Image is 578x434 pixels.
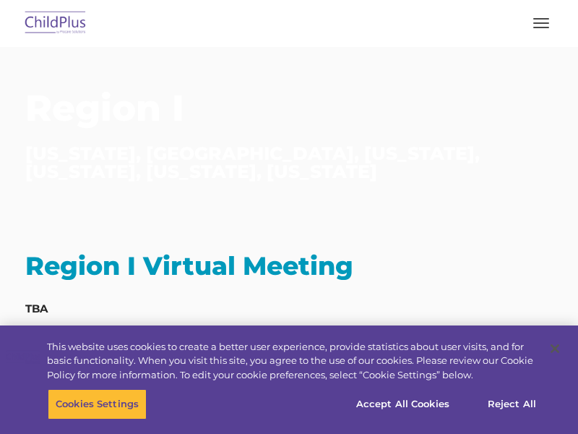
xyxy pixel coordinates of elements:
[539,333,571,365] button: Close
[25,86,184,130] span: Region I
[25,302,48,315] strong: TBA
[348,389,457,420] button: Accept All Cookies
[22,7,90,41] img: ChildPlus by Procare Solutions
[25,142,480,182] span: [US_STATE], [GEOGRAPHIC_DATA], [US_STATE], [US_STATE], [US_STATE], [US_STATE]
[47,340,538,383] div: This website uses cookies to create a better user experience, provide statistics about user visit...
[48,389,147,420] button: Cookies Settings
[25,250,553,282] h2: Region I Virtual Meeting
[467,389,557,420] button: Reject All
